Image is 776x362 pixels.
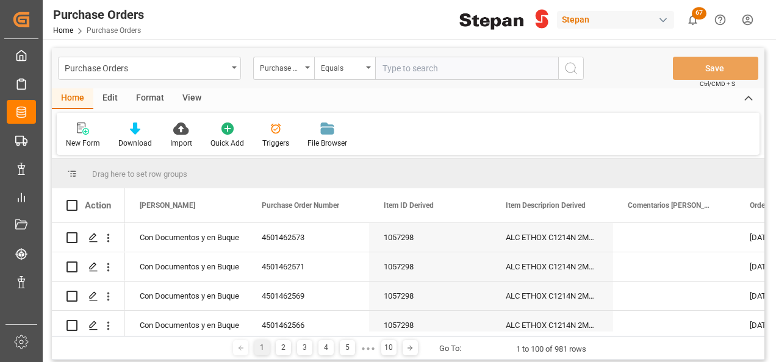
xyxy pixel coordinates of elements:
[52,311,125,340] div: Press SPACE to select this row.
[210,138,244,149] div: Quick Add
[369,252,491,281] div: 1057298
[118,138,152,149] div: Download
[369,311,491,339] div: 1057298
[381,340,397,355] div: 10
[247,282,369,310] div: 4501462569
[557,11,674,29] div: Stepan
[369,282,491,310] div: 1057298
[262,138,289,149] div: Triggers
[439,342,461,355] div: Go To:
[65,60,228,75] div: Purchase Orders
[491,252,613,281] div: ALC ETHOX C1214N 2MX PF276 BULK
[253,57,314,80] button: open menu
[140,253,232,281] div: Con Documentos y en Buque
[369,223,491,252] div: 1057298
[53,26,73,35] a: Home
[170,138,192,149] div: Import
[375,57,558,80] input: Type to search
[140,201,195,210] span: [PERSON_NAME]
[85,200,111,211] div: Action
[127,88,173,109] div: Format
[140,282,232,310] div: Con Documentos y en Buque
[254,340,270,355] div: 1
[66,138,100,149] div: New Form
[679,6,706,34] button: show 67 new notifications
[361,344,375,353] div: ● ● ●
[247,311,369,339] div: 4501462566
[247,252,369,281] div: 4501462571
[491,311,613,339] div: ALC ETHOX C1214N 2MX PF276 BULK
[557,8,679,31] button: Stepan
[307,138,347,149] div: File Browser
[260,60,301,74] div: Purchase Order Number
[92,169,187,179] span: Drag here to set row groups
[628,201,710,210] span: Comentarios [PERSON_NAME]
[58,57,241,80] button: open menu
[52,252,125,282] div: Press SPACE to select this row.
[140,224,232,252] div: Con Documentos y en Buque
[52,223,125,252] div: Press SPACE to select this row.
[173,88,210,109] div: View
[276,340,291,355] div: 2
[52,88,93,109] div: Home
[314,57,375,80] button: open menu
[516,343,586,355] div: 1 to 100 of 981 rows
[384,201,434,210] span: Item ID Derived
[558,57,584,80] button: search button
[673,57,758,80] button: Save
[53,5,144,24] div: Purchase Orders
[140,311,232,339] div: Con Documentos y en Buque
[491,223,613,252] div: ALC ETHOX C1214N 2MX PF276 BULK
[340,340,355,355] div: 5
[706,6,734,34] button: Help Center
[52,282,125,311] div: Press SPACE to select this row.
[247,223,369,252] div: 4501462573
[700,79,735,88] span: Ctrl/CMD + S
[459,9,548,30] img: Stepan_Company_logo.svg.png_1713531530.png
[318,340,334,355] div: 4
[506,201,586,210] span: Item Descriprion Derived
[93,88,127,109] div: Edit
[321,60,362,74] div: Equals
[262,201,339,210] span: Purchase Order Number
[491,282,613,310] div: ALC ETHOX C1214N 2MX PF276 BULK
[692,7,706,20] span: 67
[297,340,312,355] div: 3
